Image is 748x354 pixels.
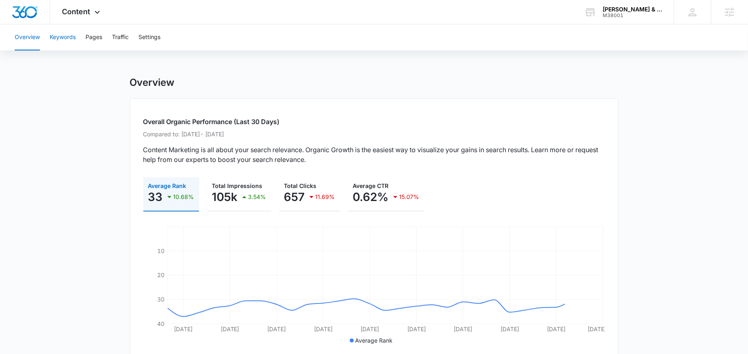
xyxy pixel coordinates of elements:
p: 657 [284,190,305,203]
tspan: [DATE] [314,326,332,332]
button: Keywords [50,24,76,50]
p: Content Marketing is all about your search relevance. Organic Growth is the easiest way to visual... [143,145,605,164]
tspan: [DATE] [588,326,606,332]
div: account name [603,6,662,13]
tspan: 40 [157,320,164,327]
span: Total Clicks [284,182,317,189]
h1: Overview [130,76,175,89]
p: 10.68% [173,194,194,200]
button: Pages [86,24,102,50]
span: Average Rank [148,182,186,189]
tspan: 20 [157,271,164,278]
p: 33 [148,190,163,203]
p: 15.07% [399,194,419,200]
span: Average Rank [355,337,393,344]
button: Settings [138,24,160,50]
tspan: [DATE] [267,326,286,332]
tspan: [DATE] [220,326,239,332]
tspan: [DATE] [174,326,193,332]
h2: Overall Organic Performance (Last 30 Days) [143,117,605,127]
tspan: [DATE] [360,326,379,332]
tspan: [DATE] [500,326,519,332]
tspan: 10 [157,247,164,254]
span: Content [62,7,90,16]
p: 0.62% [353,190,389,203]
p: 3.54% [248,194,266,200]
p: 105k [212,190,238,203]
tspan: [DATE] [454,326,472,332]
span: Average CTR [353,182,389,189]
p: Compared to: [DATE] - [DATE] [143,130,605,138]
button: Traffic [112,24,129,50]
tspan: [DATE] [547,326,566,332]
span: Total Impressions [212,182,263,189]
button: Overview [15,24,40,50]
tspan: [DATE] [407,326,426,332]
p: 11.69% [316,194,335,200]
tspan: 30 [157,296,164,303]
div: account id [603,13,662,18]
